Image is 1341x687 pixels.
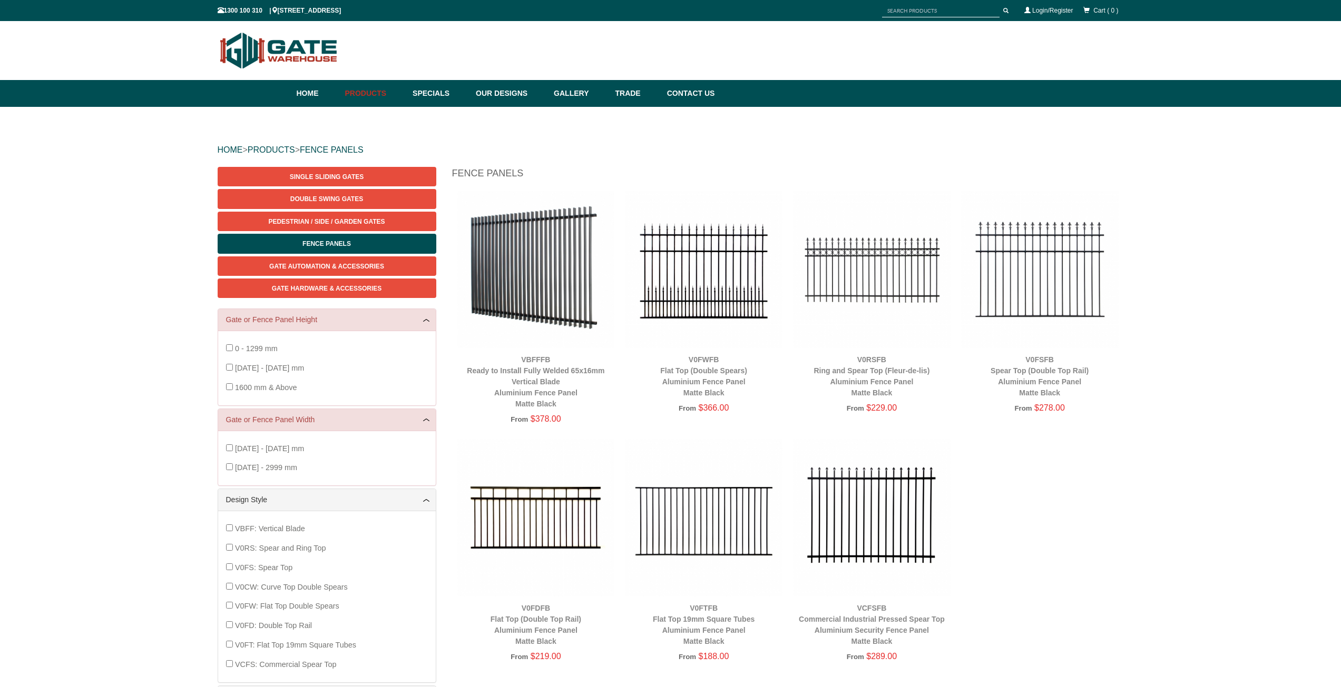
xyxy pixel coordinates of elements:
span: [DATE] - [DATE] mm [235,364,304,372]
span: From [847,404,864,412]
span: $229.00 [866,403,897,412]
span: V0CW: Curve Top Double Spears [235,583,348,591]
span: From [1014,404,1032,412]
img: Gate Warehouse [218,26,340,75]
a: Gallery [549,80,610,107]
div: > > [218,133,1124,167]
a: Double Swing Gates [218,189,436,208]
span: [DATE] - 2999 mm [235,463,297,472]
a: Home [297,80,340,107]
span: From [847,653,864,661]
span: $188.00 [699,652,729,661]
span: 1300 100 310 | [STREET_ADDRESS] [218,7,341,14]
a: V0FTFBFlat Top 19mm Square TubesAluminium Fence PanelMatte Black [653,604,755,645]
span: V0FW: Flat Top Double Spears [235,602,339,610]
span: Gate Hardware & Accessories [272,285,382,292]
span: Gate Automation & Accessories [269,263,384,270]
span: From [679,653,696,661]
a: Gate Hardware & Accessories [218,278,436,298]
span: V0RS: Spear and Ring Top [235,544,326,552]
a: Pedestrian / Side / Garden Gates [218,212,436,231]
img: V0FSFB - Spear Top (Double Top Rail) - Aluminium Fence Panel - Matte Black - Gate Warehouse [961,191,1119,348]
span: Cart ( 0 ) [1093,7,1118,14]
img: V0FWFB - Flat Top (Double Spears) - Aluminium Fence Panel - Matte Black - Gate Warehouse [625,191,782,348]
a: VCFSFBCommercial Industrial Pressed Spear TopAluminium Security Fence PanelMatte Black [799,604,945,645]
a: Fence Panels [218,234,436,253]
img: V0FDFB - Flat Top (Double Top Rail) - Aluminium Fence Panel - Matte Black - Gate Warehouse [457,439,615,596]
a: FENCE PANELS [300,145,364,154]
span: $219.00 [531,652,561,661]
a: Single Sliding Gates [218,167,436,186]
span: $278.00 [1034,403,1065,412]
input: SEARCH PRODUCTS [882,4,1000,17]
span: Fence Panels [302,240,351,247]
a: Trade [610,80,661,107]
span: From [679,404,696,412]
span: 1600 mm & Above [235,383,297,392]
a: Contact Us [662,80,715,107]
span: V0FT: Flat Top 19mm Square Tubes [235,641,356,649]
a: Gate or Fence Panel Width [226,414,428,425]
span: $366.00 [699,403,729,412]
a: Gate or Fence Panel Height [226,314,428,325]
a: V0FDFBFlat Top (Double Top Rail)Aluminium Fence PanelMatte Black [491,604,581,645]
span: [DATE] - [DATE] mm [235,444,304,453]
a: V0FWFBFlat Top (Double Spears)Aluminium Fence PanelMatte Black [660,355,747,397]
span: Pedestrian / Side / Garden Gates [268,218,385,225]
a: Our Designs [471,80,549,107]
a: VBFFFBReady to Install Fully Welded 65x16mm Vertical BladeAluminium Fence PanelMatte Black [467,355,604,408]
span: From [511,415,528,423]
a: PRODUCTS [248,145,295,154]
span: Double Swing Gates [290,195,363,203]
a: V0FSFBSpear Top (Double Top Rail)Aluminium Fence PanelMatte Black [991,355,1089,397]
a: Products [340,80,408,107]
a: Design Style [226,494,428,505]
a: HOME [218,145,243,154]
img: V0FTFB - Flat Top 19mm Square Tubes - Aluminium Fence Panel - Matte Black - Gate Warehouse [625,439,782,596]
a: V0RSFBRing and Spear Top (Fleur-de-lis)Aluminium Fence PanelMatte Black [814,355,929,397]
h1: Fence Panels [452,167,1124,185]
span: From [511,653,528,661]
span: VBFF: Vertical Blade [235,524,305,533]
span: V0FS: Spear Top [235,563,292,572]
img: VBFFFB - Ready to Install Fully Welded 65x16mm Vertical Blade - Aluminium Fence Panel - Matte Bla... [457,191,615,348]
img: V0RSFB - Ring and Spear Top (Fleur-de-lis) - Aluminium Fence Panel - Matte Black - Gate Warehouse [793,191,951,348]
span: 0 - 1299 mm [235,344,278,353]
a: Login/Register [1032,7,1073,14]
span: Single Sliding Gates [290,173,364,181]
img: VCFSFB - Commercial Industrial Pressed Spear Top - Aluminium Security Fence Panel - Matte Black -... [793,439,951,596]
span: $289.00 [866,652,897,661]
a: Specials [407,80,471,107]
span: V0FD: Double Top Rail [235,621,312,630]
span: $378.00 [531,414,561,423]
span: VCFS: Commercial Spear Top [235,660,336,669]
a: Gate Automation & Accessories [218,256,436,276]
